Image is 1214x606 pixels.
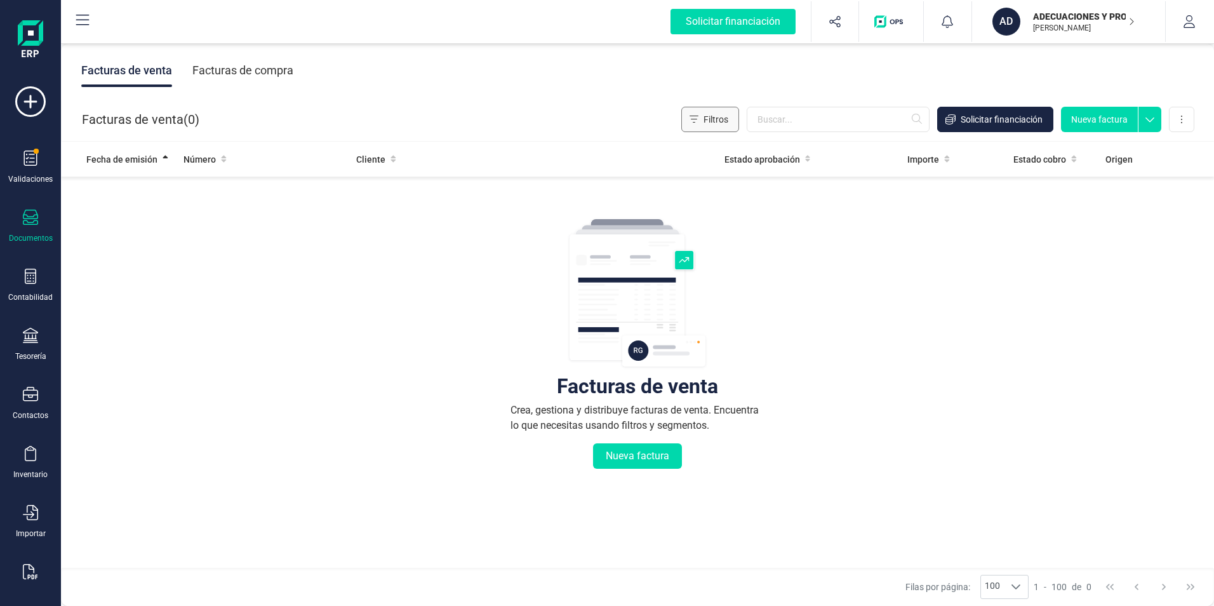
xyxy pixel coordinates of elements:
[1072,581,1081,593] span: de
[1152,575,1176,599] button: Next Page
[907,153,939,166] span: Importe
[1105,153,1133,166] span: Origen
[8,174,53,184] div: Validaciones
[8,292,53,302] div: Contabilidad
[704,113,728,126] span: Filtros
[1033,10,1135,23] p: ADECUACIONES Y PROYECTOS SL
[1034,581,1039,593] span: 1
[13,469,48,480] div: Inventario
[557,380,718,393] div: Facturas de venta
[18,20,43,61] img: Logo Finanedi
[9,233,53,243] div: Documentos
[188,111,195,128] span: 0
[655,1,811,42] button: Solicitar financiación
[724,153,800,166] span: Estado aprobación
[981,576,1004,598] span: 100
[1124,575,1149,599] button: Previous Page
[510,403,764,433] div: Crea, gestiona y distribuye facturas de venta. Encuentra lo que necesitas usando filtros y segmen...
[1013,153,1066,166] span: Estado cobro
[15,351,46,361] div: Tesorería
[356,153,385,166] span: Cliente
[183,153,216,166] span: Número
[86,153,157,166] span: Fecha de emisión
[1178,575,1203,599] button: Last Page
[593,443,682,469] button: Nueva factura
[867,1,916,42] button: Logo de OPS
[874,15,908,28] img: Logo de OPS
[1034,581,1091,593] div: -
[192,54,293,87] div: Facturas de compra
[747,107,930,132] input: Buscar...
[568,217,707,370] img: img-empty-table.svg
[16,529,46,539] div: Importar
[670,9,796,34] div: Solicitar financiación
[1098,575,1122,599] button: First Page
[81,54,172,87] div: Facturas de venta
[905,575,1029,599] div: Filas por página:
[82,107,199,132] div: Facturas de venta ( )
[13,410,48,421] div: Contactos
[987,1,1150,42] button: ADADECUACIONES Y PROYECTOS SL[PERSON_NAME]
[937,107,1053,132] button: Solicitar financiación
[961,113,1043,126] span: Solicitar financiación
[1061,107,1138,132] button: Nueva factura
[992,8,1020,36] div: AD
[1033,23,1135,33] p: [PERSON_NAME]
[1051,581,1067,593] span: 100
[1086,581,1091,593] span: 0
[681,107,739,132] button: Filtros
